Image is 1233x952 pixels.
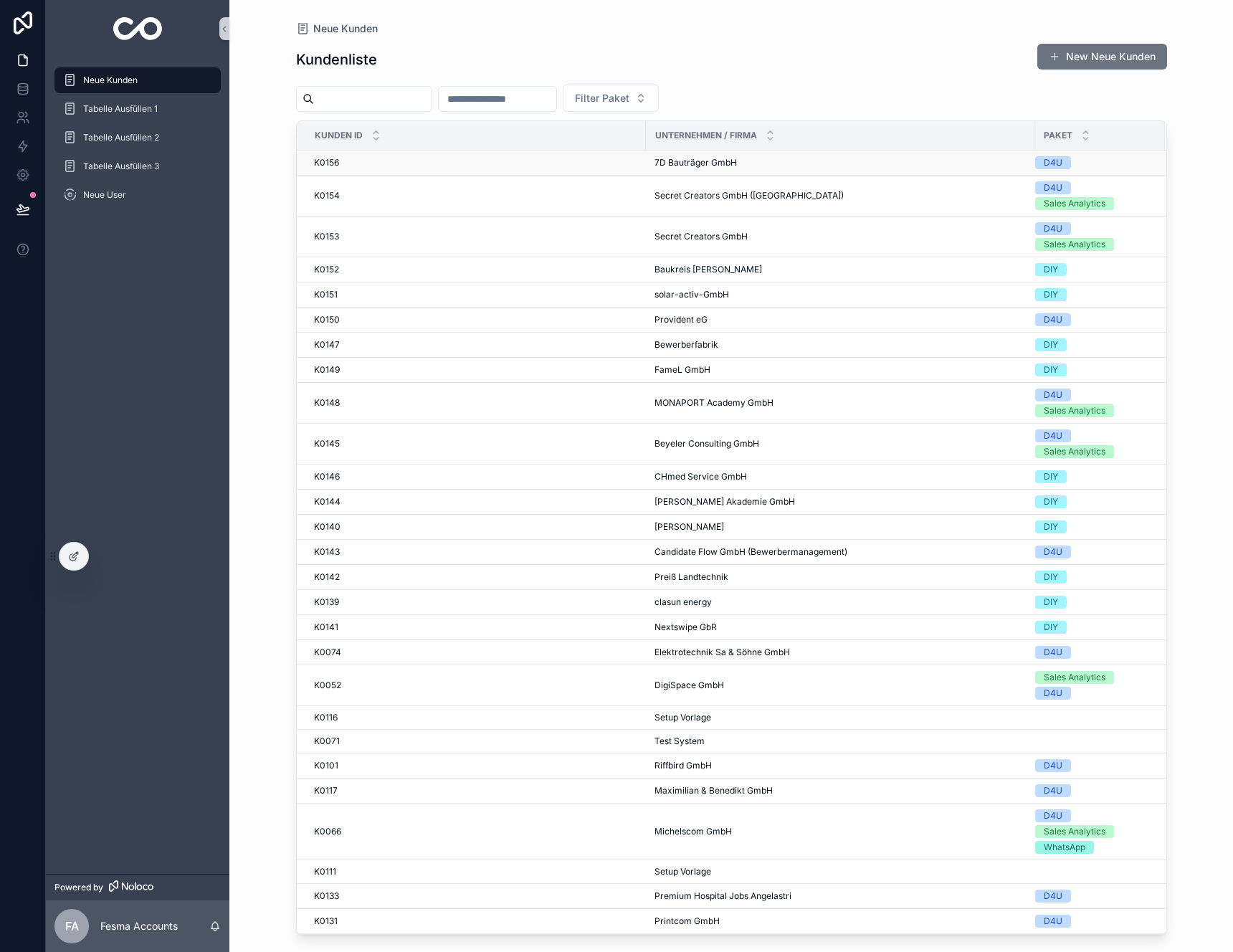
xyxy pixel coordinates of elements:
div: D4U [1044,915,1062,928]
a: DIY [1035,520,1148,533]
a: Neue User [54,182,221,208]
a: DIY [1035,495,1148,508]
a: Neue Kunden [54,67,221,93]
a: K0131 [314,915,637,927]
a: D4U [1035,890,1148,903]
span: K0074 [314,647,341,658]
a: Sales AnalyticsD4U [1035,671,1148,700]
a: DIY [1035,571,1148,584]
div: DIY [1044,621,1058,634]
div: DIY [1044,263,1058,276]
div: D4U [1044,389,1062,401]
h1: Kundenliste [296,49,377,70]
div: D4U [1044,646,1062,659]
a: DIY [1035,363,1148,376]
a: DIY [1035,596,1148,609]
span: K0111 [314,866,336,877]
span: K0117 [314,785,338,796]
a: K0149 [314,364,637,376]
span: Secret Creators GmbH [654,231,748,242]
span: K0144 [314,496,341,508]
a: K0140 [314,521,637,533]
a: D4USales Analytics [1035,181,1148,210]
a: Powered by [46,874,229,900]
a: K0154 [314,190,637,201]
div: DIY [1044,520,1058,533]
a: Tabelle Ausfüllen 1 [54,96,221,122]
a: DIY [1035,338,1148,351]
span: DigiSpace GmbH [654,680,724,691]
a: Nextswipe GbR [654,622,1026,633]
span: Candidate Flow GmbH (Bewerbermanagement) [654,546,847,558]
span: K0147 [314,339,340,351]
span: Test System [654,736,705,747]
span: Beyeler Consulting GmbH [654,438,759,449]
a: K0116 [314,712,637,723]
button: New Neue Kunden [1037,44,1167,70]
span: Filter Paket [575,91,629,105]
a: DIY [1035,263,1148,276]
div: D4U [1044,546,1062,558]
a: K0145 [314,438,637,449]
span: Printcom GmbH [654,915,720,927]
p: Fesma Accounts [100,919,178,933]
a: K0143 [314,546,637,558]
a: D4USales Analytics [1035,429,1148,458]
a: D4U [1035,313,1148,326]
a: Elektrotechnik Sa & Söhne GmbH [654,647,1026,658]
a: D4U [1035,784,1148,797]
span: Elektrotechnik Sa & Söhne GmbH [654,647,790,658]
span: K0146 [314,471,340,482]
span: MONAPORT Academy GmbH [654,397,773,409]
span: K0149 [314,364,340,376]
a: Tabelle Ausfüllen 3 [54,153,221,179]
a: Secret Creators GmbH ([GEOGRAPHIC_DATA]) [654,190,1026,201]
a: K0144 [314,496,637,508]
span: K0131 [314,915,338,927]
div: D4U [1044,222,1062,235]
a: D4U [1035,156,1148,169]
a: [PERSON_NAME] [654,521,1026,533]
span: K0148 [314,397,340,409]
a: Riffbird GmbH [654,760,1026,771]
div: DIY [1044,571,1058,584]
a: [PERSON_NAME] Akademie GmbH [654,496,1026,508]
div: Sales Analytics [1044,238,1105,251]
a: Setup Vorlage [654,866,1026,877]
div: DIY [1044,495,1058,508]
a: 7D Bauträger GmbH [654,157,1026,168]
span: Preiß Landtechnik [654,571,728,583]
a: K0139 [314,596,637,608]
div: Sales Analytics [1044,825,1105,838]
a: Preiß Landtechnik [654,571,1026,583]
a: Candidate Flow GmbH (Bewerbermanagement) [654,546,1026,558]
span: Setup Vorlage [654,866,711,877]
a: Printcom GmbH [654,915,1026,927]
a: K0074 [314,647,637,658]
a: Test System [654,736,1026,747]
span: K0153 [314,231,339,242]
span: K0152 [314,264,339,275]
a: K0111 [314,866,637,877]
div: D4U [1044,809,1062,822]
div: D4U [1044,181,1062,194]
span: Bewerberfabrik [654,339,718,351]
a: Neue Kunden [296,22,378,36]
a: K0133 [314,890,637,902]
span: [PERSON_NAME] Akademie GmbH [654,496,795,508]
div: Sales Analytics [1044,404,1105,417]
div: Sales Analytics [1044,671,1105,684]
span: K0071 [314,736,340,747]
a: K0142 [314,571,637,583]
a: CHmed Service GmbH [654,471,1026,482]
span: clasun energy [654,596,712,608]
span: solar-activ-GmbH [654,289,729,300]
div: scrollable content [46,57,229,227]
span: Tabelle Ausfüllen 3 [83,161,159,172]
span: Riffbird GmbH [654,760,712,771]
a: K0151 [314,289,637,300]
span: 7D Bauträger GmbH [654,157,737,168]
span: K0139 [314,596,339,608]
a: DIY [1035,288,1148,301]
